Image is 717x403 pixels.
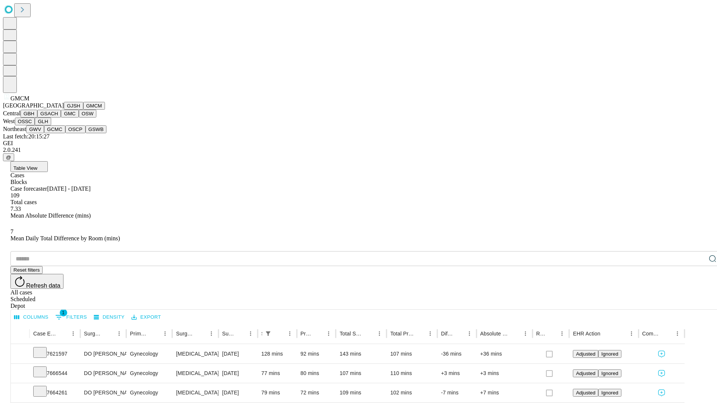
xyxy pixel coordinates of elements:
button: Density [92,312,127,323]
span: Case forecaster [10,185,47,192]
span: Mean Absolute Difference (mins) [10,212,91,219]
div: [MEDICAL_DATA] [MEDICAL_DATA] AND OR [MEDICAL_DATA] [176,344,214,363]
span: Last fetch: 20:15:27 [3,133,50,140]
button: Sort [196,328,206,339]
span: Ignored [601,390,618,396]
div: +7 mins [480,383,529,402]
span: Central [3,110,21,116]
div: 80 mins [301,364,332,383]
div: DO [PERSON_NAME] [PERSON_NAME] [84,344,122,363]
button: GJSH [64,102,83,110]
button: GSACH [37,110,61,118]
button: Ignored [598,350,621,358]
span: Adjusted [576,371,595,376]
button: Menu [464,328,475,339]
span: Total cases [10,199,37,205]
div: +36 mins [480,344,529,363]
button: Menu [672,328,683,339]
span: 7.33 [10,206,21,212]
div: 7621597 [33,344,77,363]
button: GSWB [86,125,107,133]
span: Refresh data [26,282,60,289]
div: Gynecology [130,364,168,383]
div: 77 mins [261,364,293,383]
button: Refresh data [10,274,63,289]
button: Menu [557,328,567,339]
span: Adjusted [576,390,595,396]
div: -7 mins [441,383,473,402]
div: Resolved in EHR [536,331,546,337]
div: 7664261 [33,383,77,402]
button: Menu [285,328,295,339]
button: Sort [454,328,464,339]
div: 79 mins [261,383,293,402]
span: Mean Daily Total Difference by Room (mins) [10,235,120,241]
div: 107 mins [339,364,383,383]
div: Absolute Difference [480,331,509,337]
button: Select columns [12,312,50,323]
button: Menu [626,328,637,339]
button: GBH [21,110,37,118]
button: OSSC [15,118,35,125]
button: Ignored [598,369,621,377]
button: Menu [160,328,170,339]
button: Sort [510,328,520,339]
div: 107 mins [390,344,434,363]
button: Menu [68,328,78,339]
div: Predicted In Room Duration [301,331,313,337]
button: Show filters [263,328,273,339]
button: Menu [520,328,531,339]
div: Primary Service [130,331,149,337]
div: Surgeon Name [84,331,103,337]
div: 92 mins [301,344,332,363]
div: Surgery Name [176,331,195,337]
div: 72 mins [301,383,332,402]
div: -36 mins [441,344,473,363]
button: Menu [323,328,334,339]
button: GMC [61,110,78,118]
div: [MEDICAL_DATA] DIAGNOSTIC [176,364,214,383]
button: Sort [415,328,425,339]
div: Surgery Date [222,331,234,337]
span: 7 [10,228,13,235]
button: Show filters [53,311,89,323]
span: Ignored [601,371,618,376]
button: GCMC [44,125,65,133]
button: Adjusted [573,389,598,397]
div: Total Predicted Duration [390,331,414,337]
div: DO [PERSON_NAME] [PERSON_NAME] [84,364,122,383]
button: Sort [364,328,374,339]
button: Sort [58,328,68,339]
button: GWV [26,125,44,133]
span: 109 [10,192,19,199]
div: Total Scheduled Duration [339,331,363,337]
span: Northeast [3,126,26,132]
button: OSCP [65,125,86,133]
span: [GEOGRAPHIC_DATA] [3,102,64,109]
div: GEI [3,140,714,147]
button: Sort [274,328,285,339]
button: Sort [662,328,672,339]
button: Table View [10,161,48,172]
div: Comments [642,331,661,337]
div: 110 mins [390,364,434,383]
div: [DATE] [222,364,254,383]
button: Sort [546,328,557,339]
div: [MEDICAL_DATA] [MEDICAL_DATA] AND OR [MEDICAL_DATA] [176,383,214,402]
div: 2.0.241 [3,147,714,153]
div: 7666544 [33,364,77,383]
button: Ignored [598,389,621,397]
span: 1 [60,309,67,316]
div: 102 mins [390,383,434,402]
button: GMCM [83,102,105,110]
button: Export [130,312,163,323]
div: Difference [441,331,453,337]
span: Ignored [601,351,618,357]
span: GMCM [10,95,30,101]
button: Adjusted [573,350,598,358]
div: 143 mins [339,344,383,363]
button: Sort [313,328,323,339]
div: 1 active filter [263,328,273,339]
div: EHR Action [573,331,600,337]
button: @ [3,153,14,161]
